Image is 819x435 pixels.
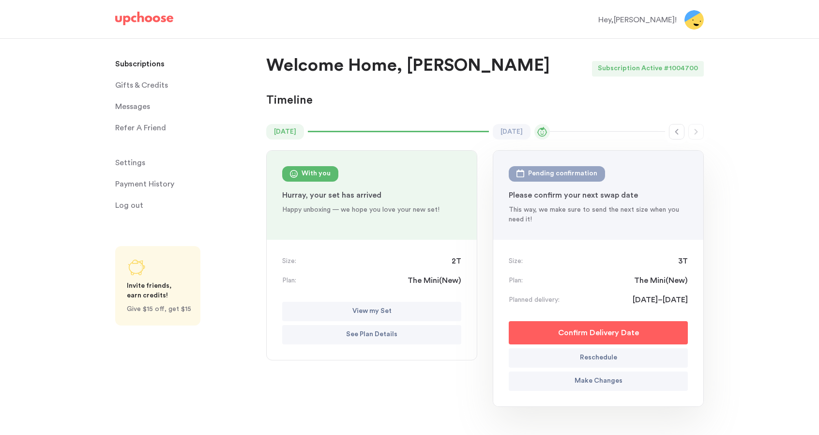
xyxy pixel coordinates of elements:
[115,97,150,116] span: Messages
[509,189,688,201] p: Please confirm your next swap date
[509,276,523,285] p: Plan:
[266,54,550,78] p: Welcome Home, [PERSON_NAME]
[115,153,255,172] a: Settings
[346,329,397,341] p: See Plan Details
[509,205,688,224] p: This way, we make sure to send the next size when you need it!
[282,256,296,266] p: Size:
[509,256,523,266] p: Size:
[509,348,688,368] button: Reschedule
[115,54,255,74] a: Subscriptions
[575,375,622,387] p: Make Changes
[115,196,255,215] a: Log out
[282,325,461,344] button: See Plan Details
[352,306,392,317] p: View my Set
[282,302,461,321] button: View my Set
[592,61,664,77] div: Subscription Active
[115,118,255,138] a: Refer A Friend
[509,321,688,344] button: Confirm Delivery Date
[115,246,200,326] a: Share UpChoose
[580,352,617,364] p: Reschedule
[115,174,255,194] a: Payment History
[509,295,560,305] p: Planned delivery:
[115,12,173,25] img: UpChoose
[115,76,168,95] span: Gifts & Credits
[452,255,461,267] span: 2T
[493,124,531,140] time: [DATE]
[115,54,165,74] p: Subscriptions
[282,205,461,215] p: Happy unboxing — we hope you love your new set!
[282,189,461,201] p: Hurray, your set has arrived
[558,327,639,339] p: Confirm Delivery Date
[266,93,313,109] p: Timeline
[115,76,255,95] a: Gifts & Credits
[509,372,688,391] button: Make Changes
[302,168,331,180] div: With you
[115,12,173,30] a: UpChoose
[115,153,145,172] span: Settings
[115,196,143,215] span: Log out
[115,97,255,116] a: Messages
[266,124,304,140] time: [DATE]
[115,118,166,138] p: Refer A Friend
[598,14,677,26] div: Hey, [PERSON_NAME] !
[678,255,688,267] span: 3T
[634,275,688,286] span: The Mini ( New )
[633,294,688,306] span: [DATE]–[DATE]
[664,61,704,77] div: # 1004700
[408,275,461,286] span: The Mini ( New )
[282,276,296,285] p: Plan:
[528,168,597,180] div: Pending confirmation
[115,174,174,194] p: Payment History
